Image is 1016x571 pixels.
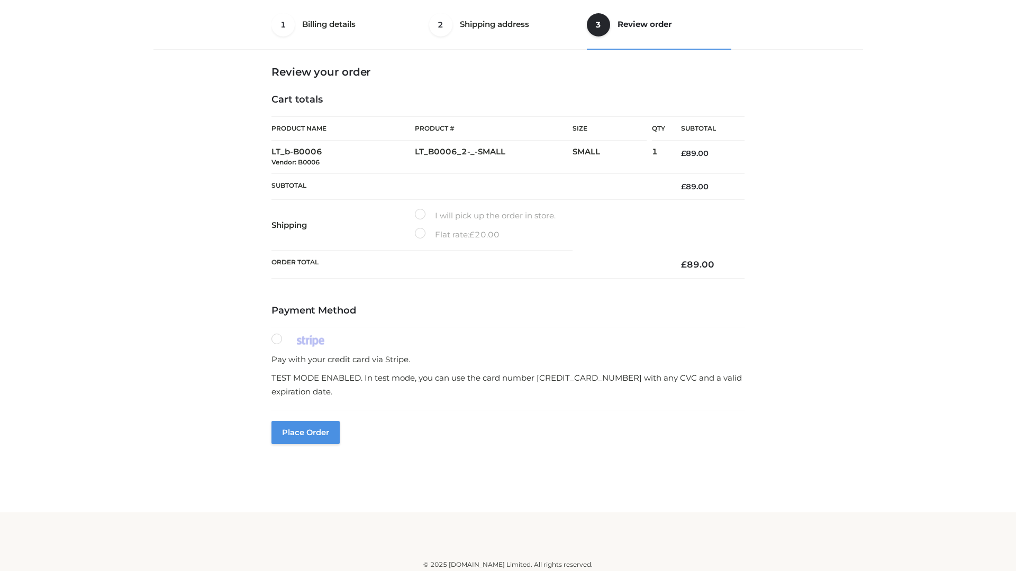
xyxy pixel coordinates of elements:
p: TEST MODE ENABLED. In test mode, you can use the card number [CREDIT_CARD_NUMBER] with any CVC an... [271,371,745,398]
td: LT_b-B0006 [271,141,415,174]
th: Subtotal [665,117,745,141]
td: LT_B0006_2-_-SMALL [415,141,573,174]
span: £ [469,229,475,240]
small: Vendor: B0006 [271,158,320,166]
bdi: 20.00 [469,229,500,240]
span: £ [681,182,686,191]
th: Subtotal [271,173,665,199]
bdi: 89.00 [681,182,709,191]
p: Pay with your credit card via Stripe. [271,353,745,366]
div: © 2025 [DOMAIN_NAME] Limited. All rights reserved. [157,559,859,570]
td: 1 [652,141,665,174]
th: Shipping [271,200,415,251]
h4: Payment Method [271,305,745,317]
bdi: 89.00 [681,259,714,270]
h3: Review your order [271,66,745,78]
th: Qty [652,116,665,141]
td: SMALL [573,141,652,174]
th: Order Total [271,251,665,279]
label: Flat rate: [415,228,500,242]
th: Product # [415,116,573,141]
span: £ [681,149,686,158]
h4: Cart totals [271,94,745,106]
th: Size [573,117,647,141]
th: Product Name [271,116,415,141]
span: £ [681,259,687,270]
bdi: 89.00 [681,149,709,158]
label: I will pick up the order in store. [415,209,556,223]
button: Place order [271,421,340,444]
